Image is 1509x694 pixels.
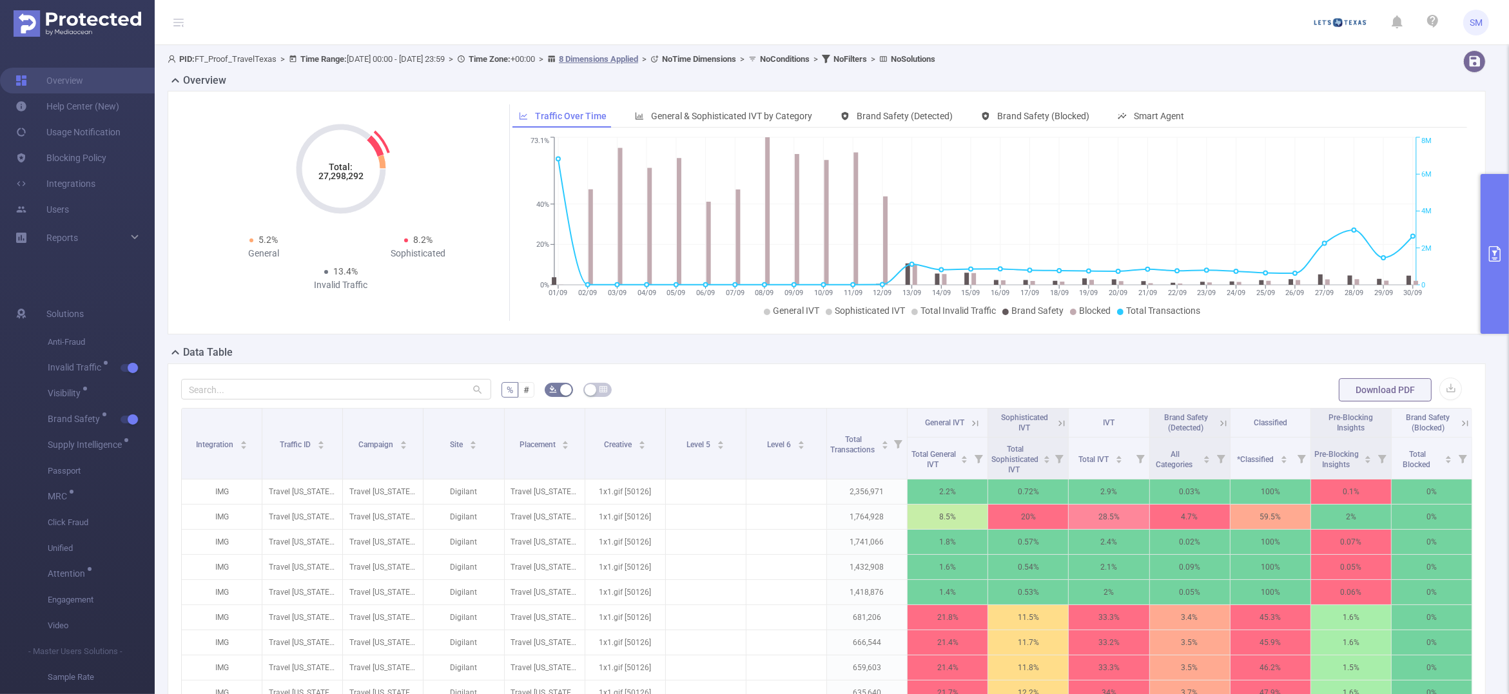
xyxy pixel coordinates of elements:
span: Sophisticated IVT [835,305,905,316]
span: FT_Proof_TravelTexas [DATE] 00:00 - [DATE] 23:59 +00:00 [168,54,935,64]
tspan: 0 [1421,281,1425,289]
p: Travel [US_STATE] FY25 [253566] [343,580,423,604]
span: Integration [196,440,235,449]
i: icon: caret-up [881,439,888,443]
span: General IVT [773,305,819,316]
tspan: 04/09 [637,289,656,297]
p: 1x1.gif [50126] [585,479,665,504]
i: icon: caret-down [1280,458,1287,462]
p: 20% [988,505,1068,529]
span: SM [1470,10,1483,35]
p: IMG [182,555,262,579]
p: 100% [1231,555,1310,579]
span: Pre-Blocking Insights [1329,413,1373,432]
tspan: 0% [540,281,549,289]
h2: Data Table [183,345,233,360]
p: 2.2% [908,479,988,504]
tspan: 28/09 [1345,289,1363,297]
tspan: 21/09 [1138,289,1157,297]
p: 1x1.gif [50126] [585,555,665,579]
p: Travel [US_STATE] [28552] [262,555,342,579]
p: 3.5% [1150,655,1230,680]
tspan: 01/09 [549,289,567,297]
tspan: 30/09 [1403,289,1422,297]
div: Sort [317,439,325,447]
div: Sort [1445,454,1452,461]
i: Filter menu [1373,438,1391,479]
span: > [638,54,650,64]
p: Digilant [423,530,503,554]
span: Creative [604,440,634,449]
span: Placement [520,440,558,449]
i: icon: caret-up [961,454,968,458]
span: Sophisticated IVT [1001,413,1048,432]
i: icon: caret-down [1116,458,1123,462]
tspan: 8M [1421,137,1432,146]
div: Sort [797,439,805,447]
tspan: 10/09 [814,289,833,297]
p: 1x1.gif [50126] [585,505,665,529]
b: No Filters [833,54,867,64]
p: Travel [US_STATE] [28552] [262,605,342,630]
i: icon: caret-down [470,444,477,448]
span: Total Transactions [1126,305,1200,316]
i: Filter menu [1212,438,1230,479]
p: Digilant [423,605,503,630]
tspan: 09/09 [784,289,803,297]
span: *Classified [1237,455,1276,464]
span: Campaign [358,440,395,449]
span: Total Invalid Traffic [920,305,996,316]
span: Video [48,613,155,639]
span: Visibility [48,389,85,398]
i: Filter menu [889,409,907,479]
i: icon: caret-up [1280,454,1287,458]
tspan: 22/09 [1167,289,1186,297]
tspan: 14/09 [932,289,951,297]
span: Smart Agent [1134,111,1184,121]
p: Travel [US_STATE] FY25_Digital_Digilant_Families_Social Display - Cross Device_NATL EXCL TX_1x1 [... [505,479,585,504]
tspan: 16/09 [991,289,1009,297]
p: 1x1.gif [50126] [585,605,665,630]
span: Brand Safety (Detected) [857,111,953,121]
div: Sort [1043,454,1051,461]
p: 11.8% [988,655,1068,680]
div: Sort [240,439,248,447]
span: Reports [46,233,78,243]
i: icon: caret-down [318,444,325,448]
p: Digilant [423,630,503,655]
p: 21.4% [908,655,988,680]
i: icon: caret-up [1116,454,1123,458]
p: Travel [US_STATE] FY25 [253566] [343,605,423,630]
tspan: 29/09 [1374,289,1393,297]
div: Sort [881,439,889,447]
tspan: 27/09 [1315,289,1334,297]
p: 8.5% [908,505,988,529]
p: IMG [182,580,262,604]
p: 0.09% [1150,555,1230,579]
p: 0% [1392,555,1472,579]
span: Blocked [1079,305,1111,316]
span: Invalid Traffic [48,363,106,372]
span: > [277,54,289,64]
p: Travel [US_STATE] FY25 [253566] [343,630,423,655]
a: Users [15,197,69,222]
i: icon: caret-down [717,444,725,448]
h2: Overview [183,73,226,88]
p: 100% [1231,479,1310,504]
i: icon: caret-up [400,439,407,443]
p: Travel [US_STATE] FY25_Audio_Digilant_Adults_Streaming Audio - iHeartRadio_NATL EXCL TX_1x1 [8796... [505,630,585,655]
span: > [736,54,748,64]
tspan: 18/09 [1050,289,1069,297]
i: icon: caret-down [798,444,805,448]
span: General IVT [925,418,964,427]
span: Sample Rate [48,664,155,690]
p: 59.5% [1231,505,1310,529]
div: General [186,247,341,260]
span: Passport [48,458,155,484]
div: Sort [1203,454,1211,461]
p: 1,432,908 [827,555,907,579]
p: 0.03% [1150,479,1230,504]
p: 1.6% [908,555,988,579]
p: Travel [US_STATE] FY25 [253566] [343,530,423,554]
b: Time Range: [300,54,347,64]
